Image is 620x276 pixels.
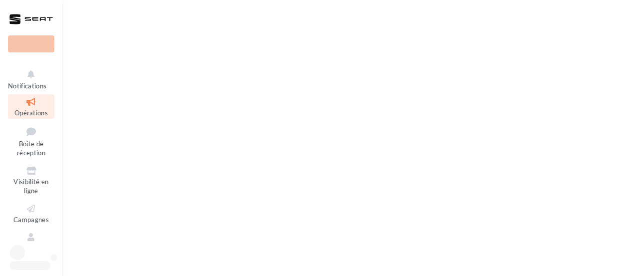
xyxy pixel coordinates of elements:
[8,123,54,159] a: Boîte de réception
[8,94,54,119] a: Opérations
[8,163,54,197] a: Visibilité en ligne
[13,216,49,224] span: Campagnes
[14,109,48,117] span: Opérations
[13,178,48,195] span: Visibilité en ligne
[8,35,54,52] div: Nouvelle campagne
[8,201,54,226] a: Campagnes
[8,230,54,254] a: Contacts
[17,140,45,157] span: Boîte de réception
[8,82,46,90] span: Notifications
